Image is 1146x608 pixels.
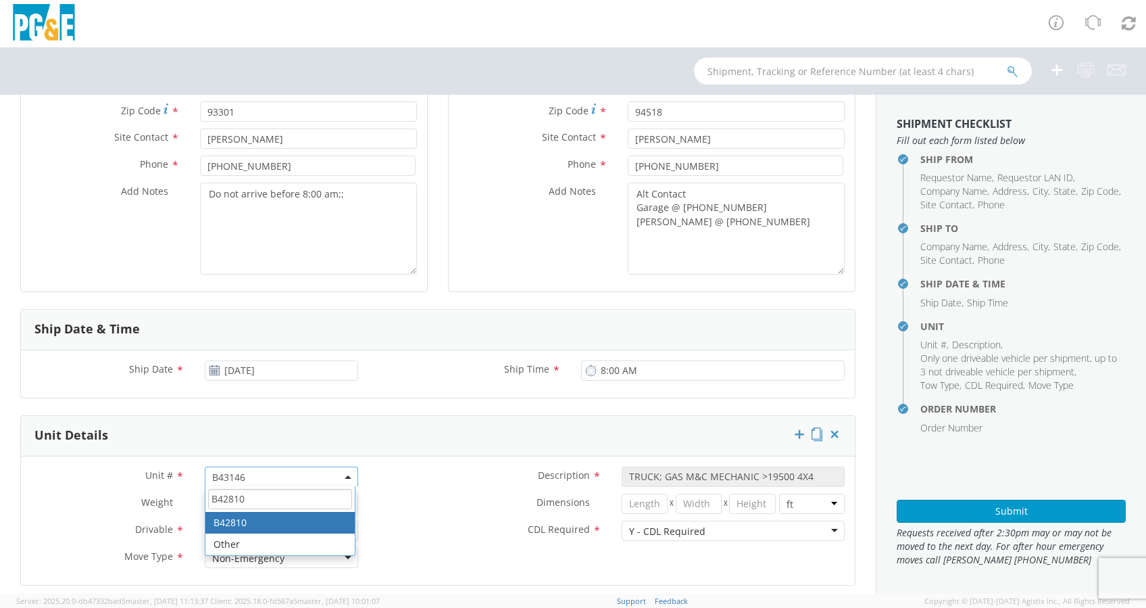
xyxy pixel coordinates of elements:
span: Order Number [920,421,982,434]
span: Ship Time [504,363,549,375]
li: , [952,338,1003,352]
li: , [1081,240,1121,254]
span: Ship Date [129,363,173,375]
span: Requests received after 2:30pm may or may not be moved to the next day. For after hour emergency ... [897,526,1126,567]
li: , [920,379,962,392]
span: Unit # [920,338,947,351]
span: Zip Code [121,104,161,117]
span: master, [DATE] 11:13:37 [126,596,208,606]
li: , [965,379,1025,392]
span: Move Type [1028,379,1074,392]
span: City [1032,240,1048,253]
input: Shipment, Tracking or Reference Number (at least 4 chars) [694,57,1032,85]
li: , [1032,185,1050,198]
span: master, [DATE] 10:01:07 [297,596,380,606]
span: Add Notes [121,185,168,197]
li: , [920,254,974,267]
div: Y - CDL Required [629,525,705,538]
span: Add Notes [549,185,596,197]
li: , [920,198,974,212]
li: , [920,338,949,352]
li: , [993,185,1029,198]
span: Zip Code [1081,240,1119,253]
li: , [1053,240,1078,254]
span: Address [993,185,1027,197]
li: B42810 [205,512,355,534]
span: Only one driveable vehicle per shipment, up to 3 not driveable vehicle per shipment [920,352,1117,378]
span: City [1032,185,1048,197]
span: Phone [140,158,168,170]
h4: Unit [920,321,1126,331]
span: B43146 [212,471,351,484]
h4: Order Number [920,404,1126,414]
li: , [997,171,1075,185]
li: , [1032,240,1050,254]
input: Height [729,494,775,514]
span: Drivable [135,523,173,536]
span: Description [538,469,590,482]
li: , [920,296,964,310]
span: Weight [141,496,173,509]
li: , [993,240,1029,254]
span: Fill out each form listed below [897,134,1126,147]
span: Unit # [145,469,173,482]
div: Non-Emergency [212,552,284,565]
span: Zip Code [549,104,589,117]
span: Phone [978,254,1005,266]
a: Support [617,596,646,606]
h4: Ship Date & Time [920,279,1126,289]
span: Phone [568,158,596,170]
h3: Unit Details [34,429,108,442]
input: Width [676,494,722,514]
span: Zip Code [1081,185,1119,197]
span: Site Contact [920,198,972,211]
span: Site Contact [920,254,972,266]
li: , [920,185,989,198]
span: B43146 [205,467,358,487]
span: Address [993,240,1027,253]
span: Description [952,338,1001,351]
h4: Ship To [920,223,1126,233]
span: Phone [978,198,1005,211]
span: Site Contact [542,131,596,143]
span: Tow Type [920,379,960,392]
li: , [920,352,1122,379]
span: Copyright © [DATE]-[DATE] Agistix Inc., All Rights Reserved [924,596,1130,607]
span: X [668,494,675,514]
span: CDL Required [528,523,590,536]
img: pge-logo-06675f144f4cfa6a6814.png [10,4,78,44]
span: Company Name [920,185,987,197]
li: Other [205,534,355,555]
strong: Shipment Checklist [897,116,1012,131]
span: Requestor LAN ID [997,171,1073,184]
span: Dimensions [537,496,590,509]
span: Server: 2025.20.0-db47332bad5 [16,596,208,606]
li: , [920,171,994,185]
a: Feedback [655,596,688,606]
button: Submit [897,500,1126,523]
span: Company Name [920,240,987,253]
span: State [1053,240,1076,253]
h4: Ship From [920,154,1126,164]
span: CDL Required [965,379,1023,392]
li: , [1053,185,1078,198]
span: Ship Date [920,296,962,309]
li: , [920,240,989,254]
li: , [1081,185,1121,198]
span: State [1053,185,1076,197]
span: Move Type [124,550,173,563]
h3: Ship Date & Time [34,323,140,336]
span: Client: 2025.18.0-fd567a5 [210,596,380,606]
span: Requestor Name [920,171,992,184]
span: X [722,494,729,514]
span: Site Contact [114,131,168,143]
input: Length [622,494,668,514]
span: Ship Time [967,296,1008,309]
